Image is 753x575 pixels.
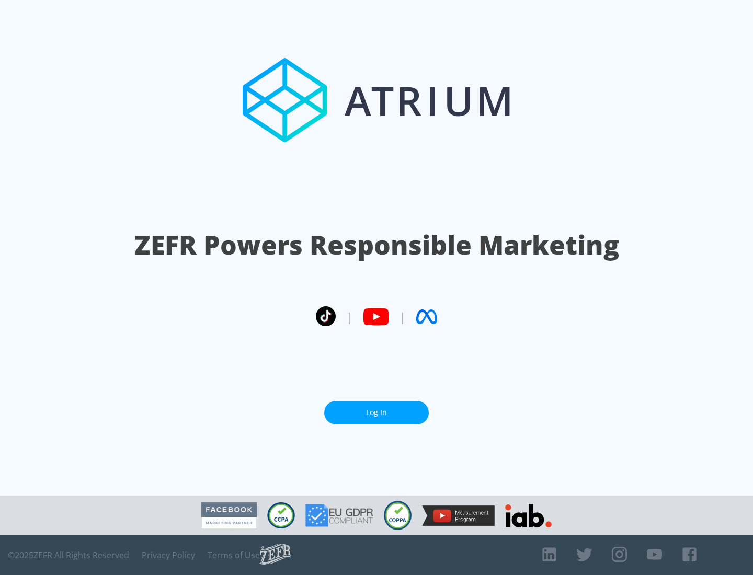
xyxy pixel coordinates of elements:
img: COPPA Compliant [384,501,412,530]
img: Facebook Marketing Partner [201,502,257,529]
a: Log In [324,401,429,424]
img: YouTube Measurement Program [422,505,495,526]
h1: ZEFR Powers Responsible Marketing [134,227,619,263]
span: | [346,309,352,325]
a: Privacy Policy [142,550,195,560]
img: IAB [505,504,552,527]
img: GDPR Compliant [305,504,373,527]
a: Terms of Use [208,550,260,560]
img: CCPA Compliant [267,502,295,528]
span: | [400,309,406,325]
span: © 2025 ZEFR All Rights Reserved [8,550,129,560]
